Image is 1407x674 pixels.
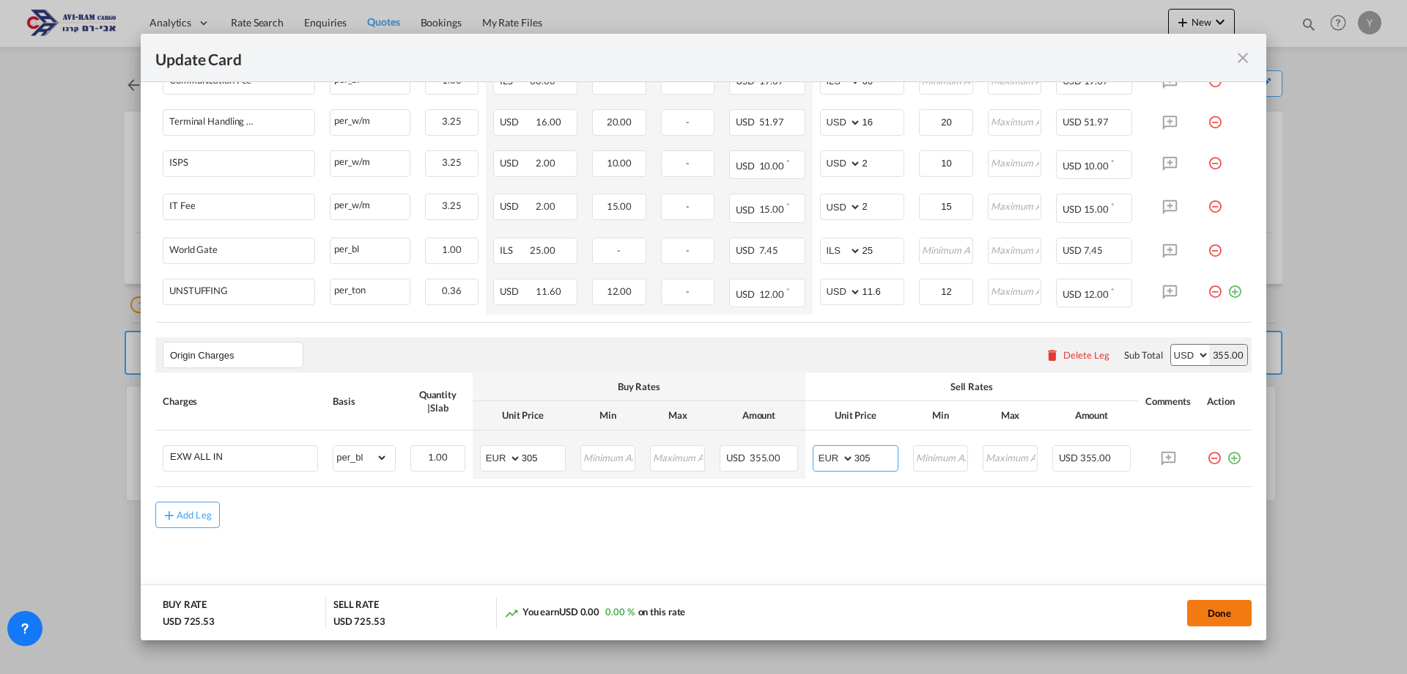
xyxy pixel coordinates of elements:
[759,288,785,300] span: 12.00
[500,200,533,212] span: USD
[559,606,599,618] span: USD 0.00
[805,401,906,430] th: Unit Price
[536,200,555,212] span: 2.00
[163,615,215,628] div: USD 725.53
[333,446,388,469] select: per_bl
[920,279,972,301] input: Minimum Amount
[1059,452,1078,464] span: USD
[854,446,898,468] input: 305
[759,116,785,128] span: 51.97
[1063,116,1082,128] span: USD
[169,200,195,211] div: IT Fee
[920,194,972,216] input: Minimum Amount
[736,288,757,300] span: USD
[1208,109,1222,124] md-icon: icon-minus-circle-outline red-400-fg pt-7
[1208,279,1222,293] md-icon: icon-minus-circle-outline red-400-fg pt-7
[1084,288,1109,300] span: 12.00
[786,158,789,167] sup: Minimum amount
[786,201,789,210] sup: Minimum amount
[410,388,465,414] div: Quantity | Slab
[442,115,462,127] span: 3.25
[1084,204,1109,216] span: 15.00
[333,395,396,408] div: Basis
[169,157,188,168] div: ISPS
[975,401,1045,430] th: Max
[330,151,410,169] div: per_w/m
[862,151,904,173] input: 2
[862,110,904,132] input: 16
[1227,279,1242,293] md-icon: icon-plus-circle-outline green-400-fg
[155,502,220,528] button: Add Leg
[1208,68,1222,83] md-icon: icon-minus-circle-outline red-400-fg pt-7
[1063,204,1082,216] span: USD
[920,110,972,132] input: Minimum Amount
[500,285,533,297] span: USD
[607,285,632,297] span: 12.00
[500,116,533,128] span: USD
[1045,349,1109,361] button: Delete Leg
[605,606,634,618] span: 0.00 %
[500,157,533,169] span: USD
[155,48,1234,67] div: Update Card
[651,446,704,468] input: Maximum Amount
[989,194,1041,216] input: Maximum Amount
[984,446,1037,468] input: Maximum Amount
[736,116,757,128] span: USD
[473,401,573,430] th: Unit Price
[686,157,690,169] span: -
[862,279,904,301] input: 11.6
[1234,49,1252,67] md-icon: icon-close fg-AAA8AD m-0 pointer
[686,244,690,256] span: -
[989,238,1041,260] input: Maximum Amount
[169,285,228,296] div: UNSTUFFING
[1045,348,1060,362] md-icon: icon-delete
[1063,244,1082,256] span: USD
[504,605,686,620] div: You earn on this rate
[1207,445,1222,460] md-icon: icon-minus-circle-outline red-400-fg pt-7
[442,199,462,211] span: 3.25
[330,238,410,257] div: per_bl
[1208,150,1222,165] md-icon: icon-minus-circle-outline red-400-fg pt-7
[163,598,207,615] div: BUY RATE
[536,285,561,297] span: 11.60
[530,244,555,256] span: 25.00
[920,238,972,260] input: Minimum Amount
[177,510,212,519] div: Add Leg
[607,116,632,128] span: 20.00
[607,157,632,169] span: 10.00
[759,244,779,256] span: 7.45
[333,598,379,615] div: SELL RATE
[428,451,448,463] span: 1.00
[617,244,621,256] span: -
[1084,160,1109,172] span: 10.00
[1209,345,1247,365] div: 355.00
[1063,160,1082,172] span: USD
[333,615,385,628] div: USD 725.53
[1111,286,1114,296] sup: Minimum amount
[686,285,690,297] span: -
[1187,600,1252,626] button: Done
[813,380,1131,393] div: Sell Rates
[330,110,410,128] div: per_w/m
[163,395,318,408] div: Charges
[169,116,257,127] div: Terminal Handling Charge - Destination
[686,116,690,128] span: -
[786,286,789,296] sup: Minimum amount
[920,151,972,173] input: Minimum Amount
[1138,373,1200,430] th: Comments
[442,285,462,296] span: 0.36
[862,194,904,216] input: 2
[915,446,967,468] input: Minimum Amount
[862,238,904,260] input: 25
[989,151,1041,173] input: Maximum Amount
[162,508,177,522] md-icon: icon-plus md-link-fg s20
[536,157,555,169] span: 2.00
[504,606,519,620] md-icon: icon-trending-up
[989,110,1041,132] input: Maximum Amount
[442,156,462,168] span: 3.25
[989,279,1041,301] input: Maximum Amount
[1063,349,1109,361] div: Delete Leg
[643,401,712,430] th: Max
[1124,348,1162,362] div: Sub Total
[500,244,528,256] span: ILS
